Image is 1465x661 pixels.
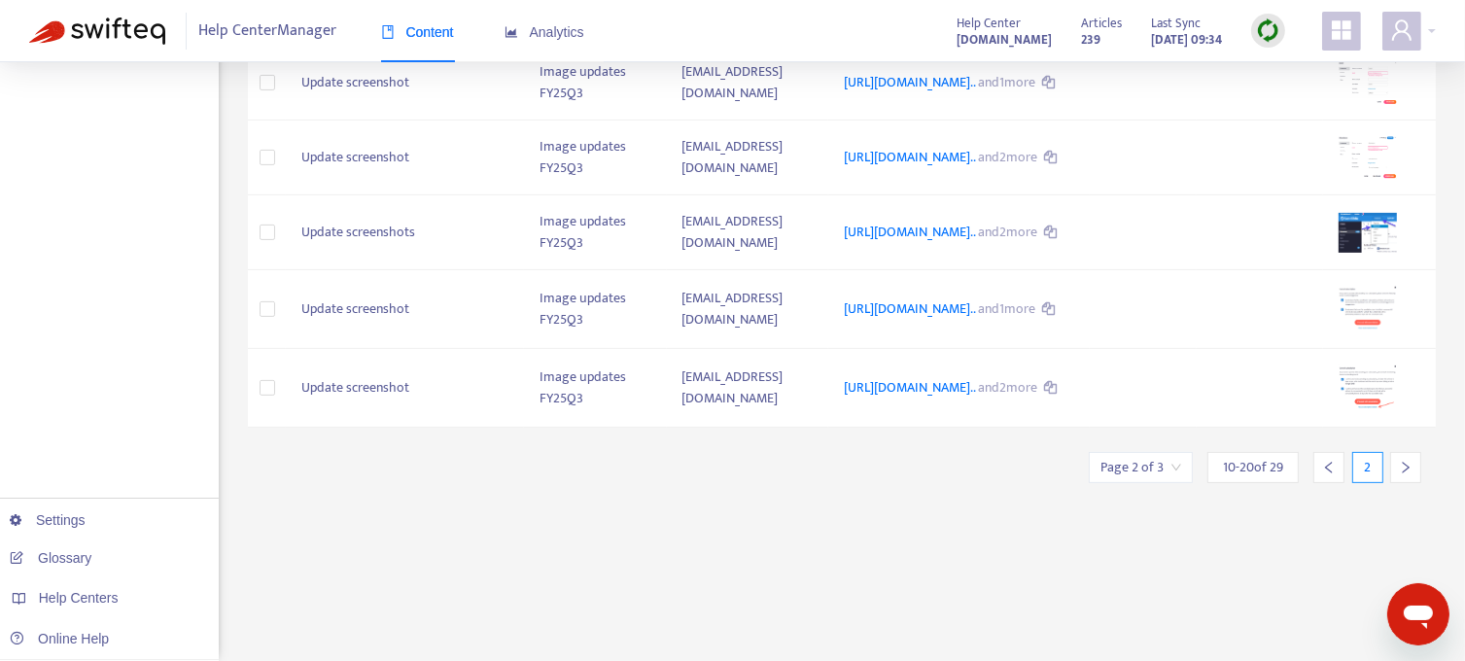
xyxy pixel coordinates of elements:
[524,349,667,428] td: Image updates FY25Q3
[1339,286,1397,332] img: media-preview
[1151,29,1222,51] strong: [DATE] 09:34
[978,71,1035,93] span: and 1 more
[286,349,524,428] td: Update screenshot
[524,270,667,349] td: Image updates FY25Q3
[29,17,165,45] img: Swifteq
[39,590,119,606] span: Help Centers
[1256,18,1280,43] img: sync.dc5367851b00ba804db3.png
[1339,365,1397,411] img: media-preview
[1322,461,1336,474] span: left
[286,270,524,349] td: Update screenshot
[844,297,978,320] a: [URL][DOMAIN_NAME]..
[844,71,978,93] a: [URL][DOMAIN_NAME]..
[1390,18,1413,42] span: user
[1399,461,1413,474] span: right
[10,550,91,566] a: Glossary
[957,13,1021,34] span: Help Center
[957,29,1052,51] strong: [DOMAIN_NAME]
[667,121,828,195] td: [EMAIL_ADDRESS][DOMAIN_NAME]
[505,24,584,40] span: Analytics
[381,24,454,40] span: Content
[10,631,109,646] a: Online Help
[978,376,1037,399] span: and 2 more
[844,376,978,399] a: [URL][DOMAIN_NAME]..
[667,46,828,121] td: [EMAIL_ADDRESS][DOMAIN_NAME]
[524,46,667,121] td: Image updates FY25Q3
[1223,457,1283,477] span: 10 - 20 of 29
[10,512,86,528] a: Settings
[667,349,828,428] td: [EMAIL_ADDRESS][DOMAIN_NAME]
[1081,13,1122,34] span: Articles
[1330,18,1353,42] span: appstore
[381,25,395,39] span: book
[1339,136,1397,179] img: media-preview
[667,195,828,270] td: [EMAIL_ADDRESS][DOMAIN_NAME]
[1352,452,1383,483] div: 2
[978,221,1037,243] span: and 2 more
[524,121,667,195] td: Image updates FY25Q3
[978,297,1035,320] span: and 1 more
[667,270,828,349] td: [EMAIL_ADDRESS][DOMAIN_NAME]
[844,146,978,168] a: [URL][DOMAIN_NAME]..
[1151,13,1201,34] span: Last Sync
[1339,213,1397,253] img: media-preview
[1387,583,1449,645] iframe: Button to launch messaging window
[524,195,667,270] td: Image updates FY25Q3
[1339,61,1397,104] img: media-preview
[505,25,518,39] span: area-chart
[1081,29,1100,51] strong: 239
[286,121,524,195] td: Update screenshot
[978,146,1037,168] span: and 2 more
[199,13,337,50] span: Help Center Manager
[844,221,978,243] a: [URL][DOMAIN_NAME]..
[286,195,524,270] td: Update screenshots
[957,28,1052,51] a: [DOMAIN_NAME]
[286,46,524,121] td: Update screenshot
